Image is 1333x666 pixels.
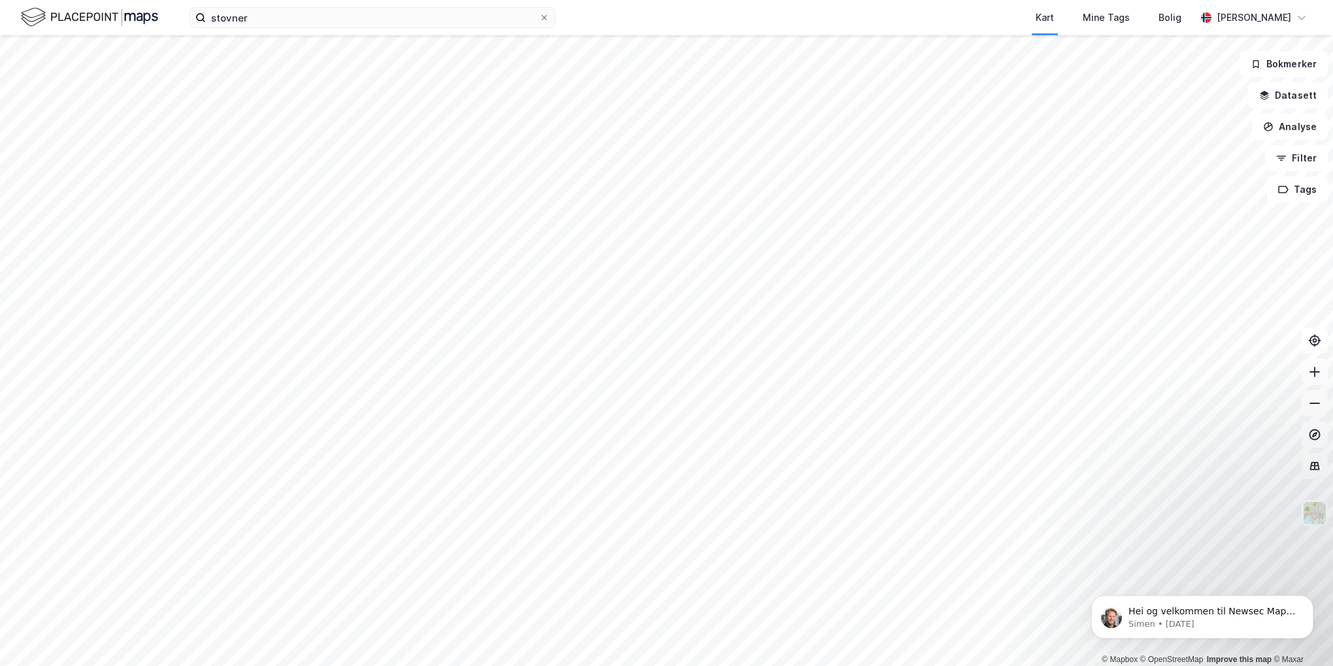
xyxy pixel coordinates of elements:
a: Mapbox [1102,655,1138,664]
input: Søk på adresse, matrikkel, gårdeiere, leietakere eller personer [206,8,539,27]
button: Tags [1267,176,1328,203]
div: Kart [1036,10,1054,25]
div: Mine Tags [1083,10,1130,25]
a: Improve this map [1207,655,1272,664]
button: Filter [1265,145,1328,171]
div: Bolig [1159,10,1181,25]
a: OpenStreetMap [1140,655,1204,664]
img: logo.f888ab2527a4732fd821a326f86c7f29.svg [21,6,158,29]
div: [PERSON_NAME] [1217,10,1291,25]
iframe: Intercom notifications message [1072,568,1333,659]
button: Analyse [1252,114,1328,140]
button: Datasett [1248,82,1328,108]
button: Bokmerker [1240,51,1328,77]
img: Z [1302,501,1327,525]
